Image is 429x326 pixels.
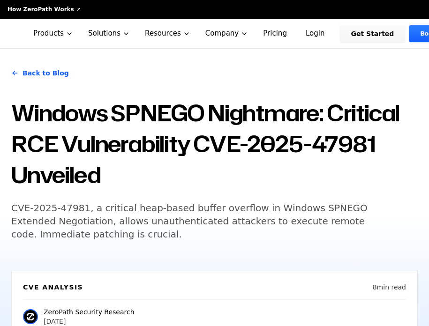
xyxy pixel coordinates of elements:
p: 8 min read [373,282,406,292]
a: Login [294,25,336,42]
button: Products [26,19,81,48]
p: ZeroPath Security Research [44,307,135,317]
img: ZeroPath Security Research [23,309,38,324]
span: How ZeroPath Works [8,6,74,13]
button: Company [198,19,256,48]
h5: CVE-2025-47981, a critical heap-based buffer overflow in Windows SPNEGO Extended Negotiation, all... [11,201,371,241]
h6: CVE Analysis [23,282,83,292]
h1: Windows SPNEGO Nightmare: Critical RCE Vulnerability CVE-2025-47981 Unveiled [11,97,418,190]
p: [DATE] [44,317,135,326]
a: Back to Blog [11,60,69,86]
a: How ZeroPath Works [8,6,82,13]
a: Get Started [340,25,406,42]
button: Solutions [81,19,137,48]
a: Pricing [256,19,294,48]
button: Resources [137,19,198,48]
